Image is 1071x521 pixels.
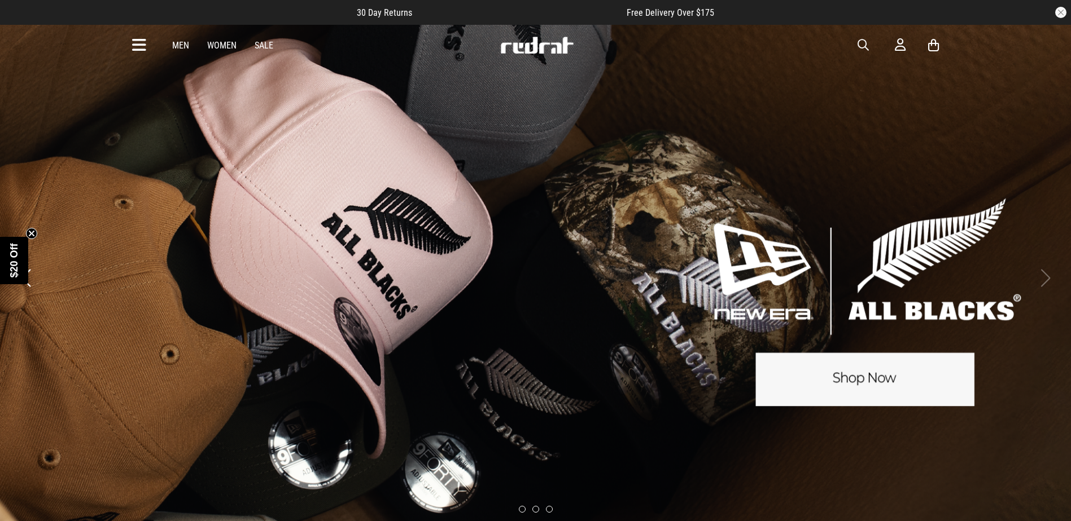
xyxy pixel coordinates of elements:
[172,40,189,51] a: Men
[435,7,604,18] iframe: Customer reviews powered by Trustpilot
[207,40,237,51] a: Women
[26,228,37,239] button: Close teaser
[255,40,273,51] a: Sale
[8,243,20,277] span: $20 Off
[627,7,714,18] span: Free Delivery Over $175
[9,5,43,38] button: Open LiveChat chat widget
[357,7,412,18] span: 30 Day Returns
[500,37,574,54] img: Redrat logo
[1038,266,1053,290] button: Next slide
